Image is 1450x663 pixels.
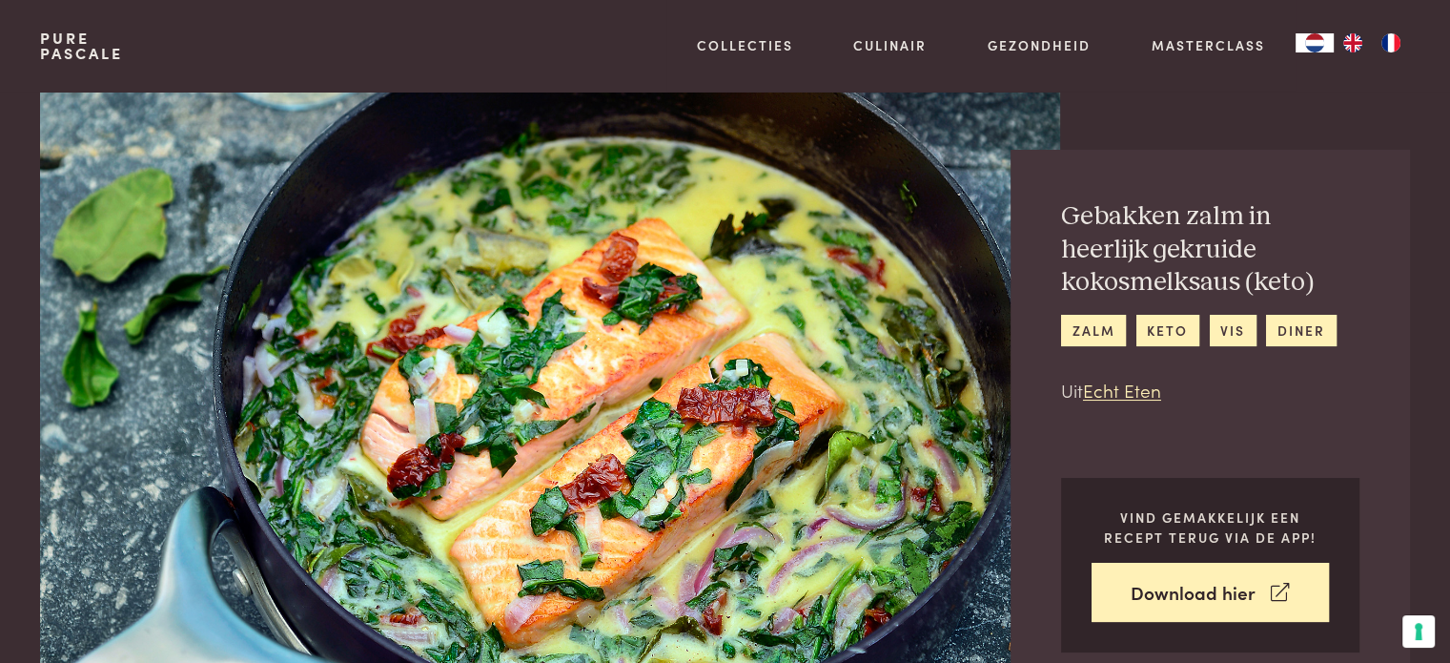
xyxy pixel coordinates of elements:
[40,31,123,61] a: PurePascale
[1402,615,1435,648] button: Uw voorkeuren voor toestemming voor trackingtechnologieën
[1136,315,1199,346] a: keto
[1296,33,1410,52] aside: Language selected: Nederlands
[1296,33,1334,52] a: NL
[1210,315,1256,346] a: vis
[1092,508,1329,547] p: Vind gemakkelijk een recept terug via de app!
[1092,563,1329,623] a: Download hier
[1083,377,1161,403] a: Echt Eten
[853,35,927,55] a: Culinair
[1061,315,1126,346] a: zalm
[1334,33,1372,52] a: EN
[1334,33,1410,52] ul: Language list
[1296,33,1334,52] div: Language
[1061,377,1359,404] p: Uit
[1372,33,1410,52] a: FR
[1061,200,1359,300] h2: Gebakken zalm in heerlijk gekruide kokosmelksaus (keto)
[988,35,1091,55] a: Gezondheid
[697,35,793,55] a: Collecties
[1266,315,1336,346] a: diner
[1152,35,1265,55] a: Masterclass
